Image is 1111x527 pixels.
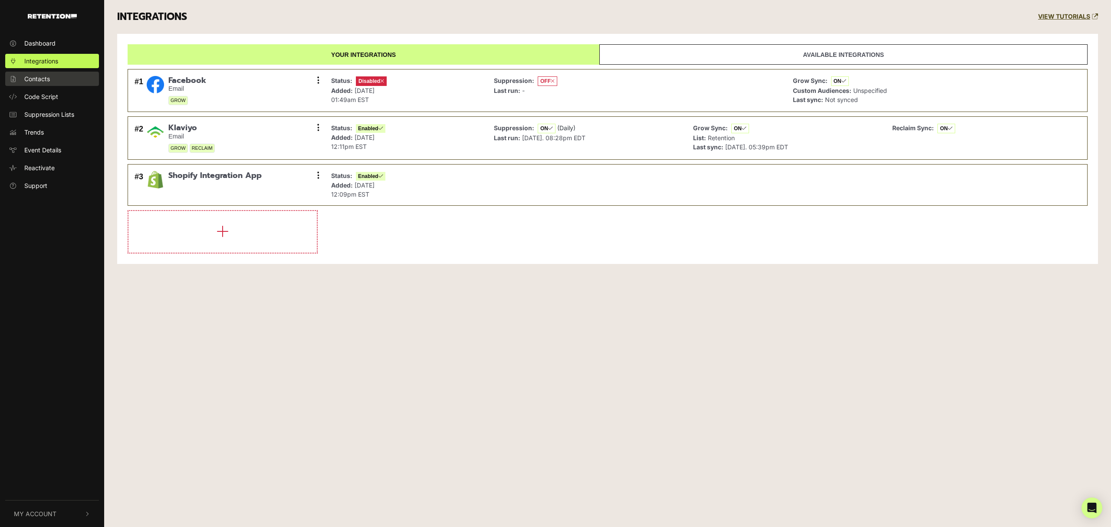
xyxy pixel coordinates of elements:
[190,144,215,153] span: RECLAIM
[24,163,55,172] span: Reactivate
[494,124,534,132] strong: Suppression:
[356,124,385,133] span: Enabled
[331,124,352,132] strong: Status:
[356,172,385,181] span: Enabled
[168,96,188,105] span: GROW
[825,96,858,103] span: Not synced
[5,143,99,157] a: Event Details
[693,124,728,132] strong: Grow Sync:
[793,87,851,94] strong: Custom Audiences:
[24,181,47,190] span: Support
[5,501,99,527] button: My Account
[5,36,99,50] a: Dashboard
[5,178,99,193] a: Support
[5,107,99,122] a: Suppression Lists
[331,172,352,179] strong: Status:
[599,44,1088,65] a: Available integrations
[494,134,520,142] strong: Last run:
[14,509,56,518] span: My Account
[24,56,58,66] span: Integrations
[24,74,50,83] span: Contacts
[937,124,955,133] span: ON
[128,44,599,65] a: Your integrations
[135,123,143,153] div: #2
[168,85,206,92] small: Email
[5,125,99,139] a: Trends
[831,76,849,86] span: ON
[731,124,749,133] span: ON
[24,39,56,48] span: Dashboard
[5,54,99,68] a: Integrations
[135,171,143,199] div: #3
[168,76,206,86] span: Facebook
[494,87,520,94] strong: Last run:
[168,123,215,133] span: Klaviyo
[28,14,77,19] img: Retention.com
[331,77,352,84] strong: Status:
[693,143,723,151] strong: Last sync:
[853,87,887,94] span: Unspecified
[331,87,353,94] strong: Added:
[538,76,557,86] span: OFF
[5,72,99,86] a: Contacts
[693,134,706,142] strong: List:
[168,171,262,181] span: Shopify Integration App
[1038,13,1098,20] a: VIEW TUTORIALS
[331,181,353,189] strong: Added:
[494,77,534,84] strong: Suppression:
[147,123,164,141] img: Klaviyo
[24,145,61,155] span: Event Details
[147,171,164,188] img: Shopify Integration App
[356,76,387,86] span: Disabled
[538,124,555,133] span: ON
[522,134,585,142] span: [DATE]. 08:28pm EDT
[5,161,99,175] a: Reactivate
[331,87,375,103] span: [DATE] 01:49am EST
[168,133,215,140] small: Email
[5,89,99,104] a: Code Script
[1081,497,1102,518] div: Open Intercom Messenger
[168,144,188,153] span: GROW
[892,124,934,132] strong: Reclaim Sync:
[117,11,187,23] h3: INTEGRATIONS
[147,76,164,93] img: Facebook
[708,134,735,142] span: Retention
[24,128,44,137] span: Trends
[725,143,788,151] span: [DATE]. 05:39pm EDT
[522,87,525,94] span: -
[793,77,828,84] strong: Grow Sync:
[24,110,74,119] span: Suppression Lists
[135,76,143,105] div: #1
[24,92,58,101] span: Code Script
[331,181,375,198] span: [DATE] 12:09pm EST
[557,124,575,132] span: (Daily)
[793,96,823,103] strong: Last sync:
[331,134,353,141] strong: Added:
